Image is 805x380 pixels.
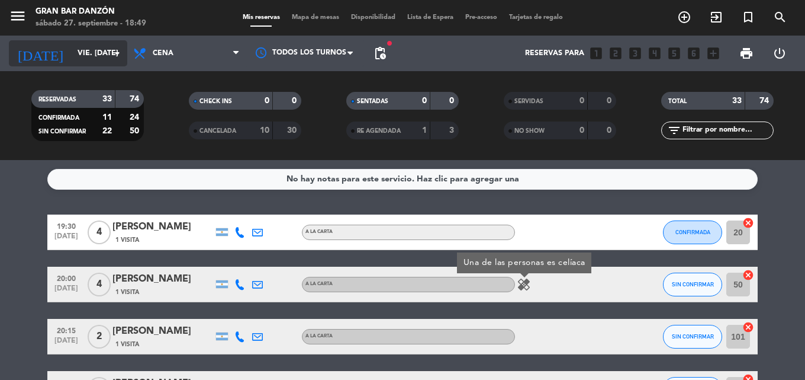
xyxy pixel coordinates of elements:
[772,46,787,60] i: power_settings_new
[514,98,543,104] span: SERVIDAS
[663,273,722,296] button: SIN CONFIRMAR
[742,269,754,281] i: cancel
[115,340,139,349] span: 1 Visita
[517,277,531,292] i: healing
[51,219,81,232] span: 19:30
[38,129,86,135] span: SIN CONFIRMAR
[739,46,754,60] span: print
[153,49,173,58] span: Cena
[199,128,236,134] span: CANCELADA
[675,229,710,235] span: CONFIRMADA
[386,40,393,47] span: fiber_manual_record
[345,14,401,21] span: Disponibilidad
[608,46,623,61] i: looks_two
[112,324,213,339] div: [PERSON_NAME]
[759,97,771,105] strong: 74
[663,325,722,349] button: SIN CONFIRMAR
[706,46,721,61] i: add_box
[457,253,591,273] div: Una de las personas es celíaca
[102,95,112,103] strong: 33
[449,126,456,135] strong: 3
[9,7,27,29] button: menu
[112,219,213,235] div: [PERSON_NAME]
[677,10,691,24] i: add_circle_outline
[579,126,584,135] strong: 0
[422,97,427,105] strong: 0
[102,113,112,122] strong: 11
[51,232,81,246] span: [DATE]
[741,10,755,24] i: turned_in_not
[607,97,614,105] strong: 0
[357,98,388,104] span: SENTADAS
[36,18,146,30] div: sábado 27. septiembre - 18:49
[627,46,643,61] i: looks_3
[773,10,787,24] i: search
[742,321,754,333] i: cancel
[686,46,701,61] i: looks_6
[401,14,459,21] span: Lista de Espera
[130,127,141,135] strong: 50
[357,128,401,134] span: RE AGENDADA
[449,97,456,105] strong: 0
[681,124,773,137] input: Filtrar por nombre...
[115,235,139,245] span: 1 Visita
[373,46,387,60] span: pending_actions
[666,46,682,61] i: looks_5
[459,14,503,21] span: Pre-acceso
[588,46,604,61] i: looks_one
[260,126,269,135] strong: 10
[9,40,72,66] i: [DATE]
[130,95,141,103] strong: 74
[51,323,81,337] span: 20:15
[647,46,662,61] i: looks_4
[51,271,81,285] span: 20:00
[579,97,584,105] strong: 0
[51,285,81,298] span: [DATE]
[112,272,213,287] div: [PERSON_NAME]
[51,337,81,350] span: [DATE]
[292,97,299,105] strong: 0
[286,14,345,21] span: Mapa de mesas
[36,6,146,18] div: Gran Bar Danzón
[265,97,269,105] strong: 0
[305,229,333,234] span: A LA CARTA
[672,333,714,340] span: SIN CONFIRMAR
[115,288,139,297] span: 1 Visita
[668,98,687,104] span: TOTAL
[110,46,124,60] i: arrow_drop_down
[38,115,79,121] span: CONFIRMADA
[742,217,754,229] i: cancel
[130,113,141,122] strong: 24
[88,325,111,349] span: 2
[763,36,796,71] div: LOG OUT
[503,14,569,21] span: Tarjetas de regalo
[286,173,519,186] div: No hay notas para este servicio. Haz clic para agregar una
[102,127,112,135] strong: 22
[9,7,27,25] i: menu
[732,97,742,105] strong: 33
[199,98,232,104] span: CHECK INS
[88,273,111,296] span: 4
[38,97,76,103] span: RESERVADAS
[667,123,681,138] i: filter_list
[709,10,723,24] i: exit_to_app
[237,14,286,21] span: Mis reservas
[305,334,333,339] span: A LA CARTA
[663,221,722,244] button: CONFIRMADA
[422,126,427,135] strong: 1
[607,126,614,135] strong: 0
[672,281,714,288] span: SIN CONFIRMAR
[305,282,333,286] span: A LA CARTA
[88,221,111,244] span: 4
[287,126,299,135] strong: 30
[514,128,545,134] span: NO SHOW
[525,49,584,58] span: Reservas para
